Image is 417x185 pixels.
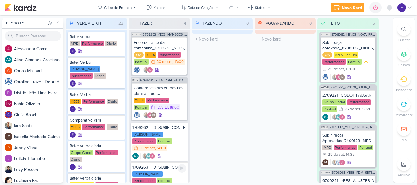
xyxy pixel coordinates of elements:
span: CT1571 [132,33,141,36]
div: Pontual [322,106,337,112]
img: Eduardo Quaresma [70,106,76,112]
img: Eduardo Quaresma [70,132,76,138]
div: Bater Verba [70,92,123,98]
div: Bater verba [70,34,123,40]
div: Performance [334,145,357,150]
span: AG841 [321,86,329,89]
div: Grupo Godoi [70,150,93,155]
div: Performance [132,138,156,144]
div: Criador(a): Eduardo Quaresma [70,106,76,112]
p: Arquivo [397,172,410,178]
span: IM163 [321,126,328,129]
div: Comparativo KPIs [70,118,123,123]
div: Encerramento da campanha_6708253_YEES_MANSÕES_SUBIR_PEÇAS_CAMPANHA [134,40,185,51]
div: I s a b e l l a M a c h a d o G u i m a r ã e s [14,133,63,140]
div: L u c i m a r a P a z [14,177,63,184]
div: Performance [82,124,105,130]
img: Leticia Triumpho [5,155,12,162]
img: Iara Santos [332,159,338,165]
div: Criador(a): Caroline Traven De Andrade [134,67,140,73]
div: QA [322,52,332,58]
div: , 18:00 [172,60,184,64]
p: Email [400,137,408,143]
div: Diário [70,157,82,162]
span: CT1585 [321,171,331,174]
p: AG [337,116,341,119]
img: Alessandra Gomes [339,114,345,120]
div: Pontual [157,138,172,144]
img: Caroline Traven De Andrade [5,78,12,85]
div: Diário [105,41,117,46]
div: Performance [347,99,371,105]
div: D i s t r i b u i ç ã o T i m e E s t r a t é g i c o [14,90,63,96]
p: AG [147,155,151,158]
img: Caroline Traven De Andrade [322,74,328,80]
div: Colaboradores: Iara Santos, Caroline Traven De Andrade, Alessandra Gomes [330,159,345,165]
div: Criador(a): Caroline Traven De Andrade [134,112,140,118]
img: Iara Santos [5,122,12,129]
div: Performance [322,59,346,65]
div: Criador(a): Eduardo Quaresma [70,164,76,170]
div: Isabella Machado Guimarães [150,112,157,118]
div: MPD [70,41,80,46]
img: Alessandra Gomes [5,45,12,52]
p: IM [152,114,155,117]
div: Aline Gimenez Graciano [335,114,342,120]
div: 5 [370,20,377,27]
img: kardz.app [5,4,37,11]
div: YEES [70,124,81,130]
img: Caroline Traven De Andrade [134,112,140,118]
div: YEES [70,99,81,104]
div: Grupo Godoi [322,99,346,105]
span: 2709221_GODOI_SUBIR_EM_PERFORMANCE_PEÇA_ESTÁTICA_INTEGRAÇÃO_AB [331,86,375,89]
div: 0 [244,20,252,27]
div: A l i n e G i m e n e z G r a c i a n o [14,57,63,63]
span: 6708081_YEES_PDM_SETEMBRO [332,171,375,174]
span: 8708082_HINES_NOVA_PROPOSTA_PARA_REUNIAO [331,33,375,36]
div: Diário [107,124,118,130]
div: G i u l i a B o s c h i [14,112,63,118]
img: Alessandra Gomes [149,153,155,159]
div: 26 de set [344,107,360,111]
div: VN Millenium [334,52,358,58]
div: J o n e y V i a n a [14,144,63,151]
div: Isabella Machado Guimarães [5,133,12,140]
div: 26 de set [328,67,344,71]
div: Performance [95,150,118,155]
input: Buscar Pessoas [5,31,61,41]
div: I a r a S a n t o s [14,123,63,129]
div: Criador(a): Eduardo Quaresma [70,48,76,54]
img: Lucimara Paz [5,177,12,184]
div: MPD [322,145,332,150]
div: Colaboradores: Iara Santos, Alessandra Gomes [142,67,153,73]
div: Colaboradores: Iara Santos, Alessandra Gomes, Isabella Machado Guimarães [330,74,345,80]
div: Criador(a): Caroline Traven De Andrade [322,74,328,80]
img: Carlos Massari [5,67,12,74]
p: IM [7,135,10,138]
div: 2709221_GODOI_PAUSAR_PEÇA_ESTÁTICA_INTEGRAÇÃO_AB [322,93,374,98]
img: Iara Santos [332,74,338,80]
p: Pendente [396,87,412,93]
div: L e t i c i a T r i u m p h o [14,155,63,162]
div: YEES [134,98,145,103]
div: Diário [107,99,118,104]
img: Alessandra Gomes [339,159,345,165]
p: AG [324,116,328,119]
img: Eduardo Quaresma [397,3,406,12]
div: 22 [116,20,126,27]
div: Colaboradores: Iara Santos, Aline Gimenez Graciano, Alessandra Gomes [140,153,155,159]
div: 6709251_YEES_AJUSTES_VERBA_TAQUARAL_PDM_SETEMBRO_OUTUBRO [322,178,374,183]
img: Levy Pessoa [5,166,12,173]
div: 4 [181,20,189,27]
div: Criador(a): Eduardo Quaresma [70,80,76,87]
div: C a r o l i n e T r a v e n D e A n d r a d e [14,79,63,85]
p: AG [6,58,11,62]
p: Buscar [398,37,410,43]
img: Distribuição Time Estratégico [5,89,12,96]
div: Isabella Machado Guimarães [322,159,328,165]
div: Pontual [134,59,149,65]
div: Aline Gimenez Graciano [322,114,328,120]
img: Alessandra Gomes [335,74,342,80]
div: Performance [132,178,156,183]
p: IM [341,76,344,79]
